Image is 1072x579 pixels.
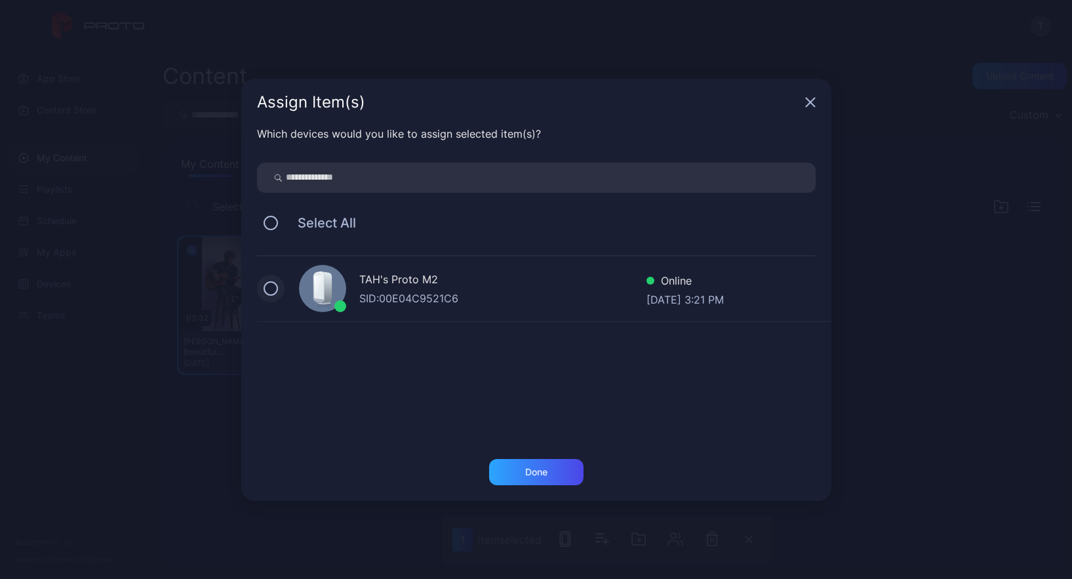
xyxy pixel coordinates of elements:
div: Assign Item(s) [257,94,800,110]
div: Online [646,273,724,292]
span: Select All [285,215,356,231]
div: Done [525,467,547,477]
div: Which devices would you like to assign selected item(s)? [257,126,816,142]
div: TAH's Proto M2 [359,271,646,290]
button: Done [489,459,584,485]
div: SID: 00E04C9521C6 [359,290,646,306]
div: [DATE] 3:21 PM [646,292,724,305]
